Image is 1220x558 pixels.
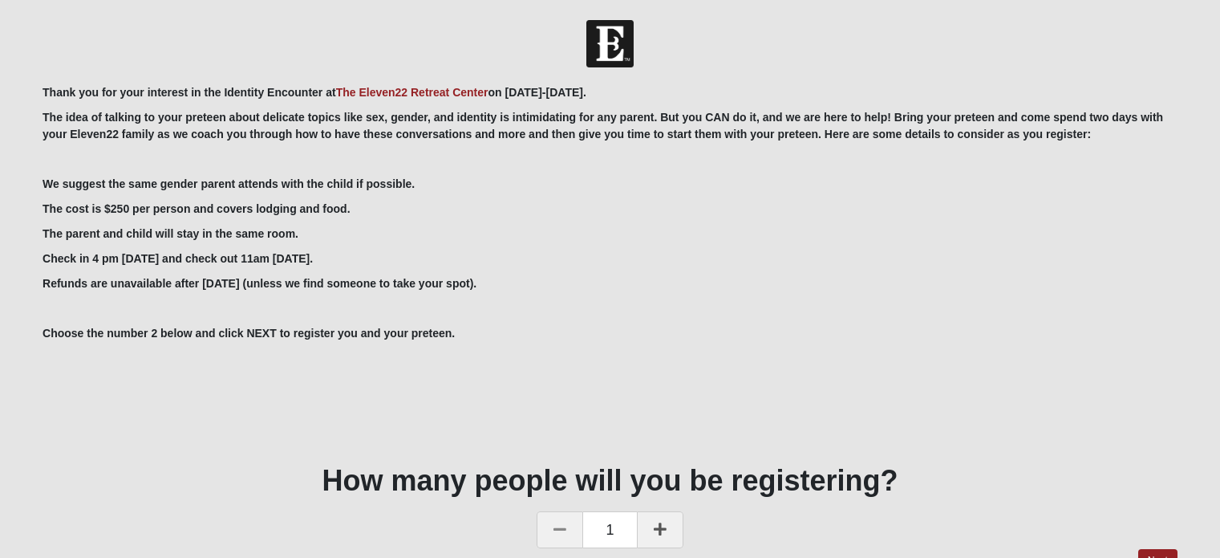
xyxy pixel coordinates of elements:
[43,277,476,290] b: Refunds are unavailable after [DATE] (unless we find someone to take your spot).
[586,20,634,67] img: Church of Eleven22 Logo
[43,463,1177,498] h1: How many people will you be registering?
[43,177,415,190] b: We suggest the same gender parent attends with the child if possible.
[43,111,1163,141] b: The idea of talking to your preteen about delicate topics like sex, gender, and identity is intim...
[43,252,313,265] b: Check in 4 pm [DATE] and check out 11am [DATE].
[43,327,455,340] b: Choose the number 2 below and click NEXT to register you and your preteen.
[583,511,636,548] span: 1
[43,227,298,240] b: The parent and child will stay in the same room.
[43,202,351,215] b: The cost is $250 per person and covers lodging and food.
[43,86,586,99] b: Thank you for your interest in the Identity Encounter at on [DATE]-[DATE].
[336,86,488,99] a: The Eleven22 Retreat Center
